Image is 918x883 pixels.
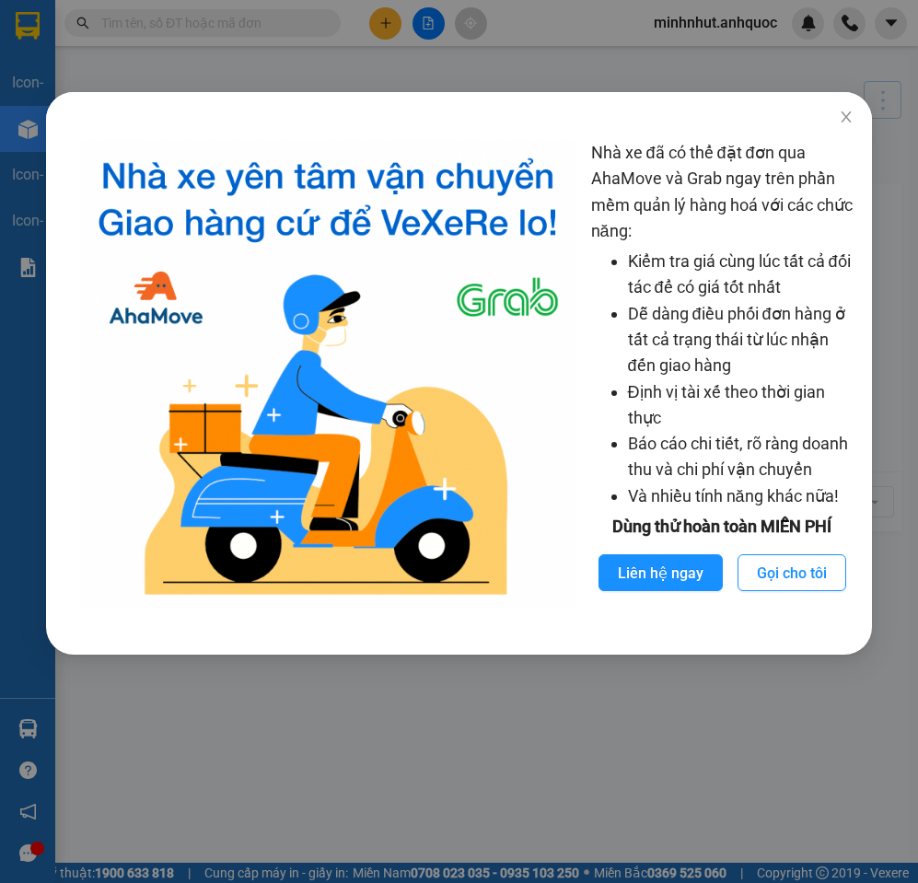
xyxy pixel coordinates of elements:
[627,301,854,379] li: Dễ dàng điều phối đơn hàng ở tất cả trạng thái từ lúc nhận đến giao hàng
[627,431,854,483] li: Báo cáo chi tiết, rõ ràng doanh thu và chi phí vận chuyển
[757,562,827,585] span: Gọi cho tôi
[79,140,576,609] img: logo
[590,140,854,609] div: Nhà xe đã có thể đặt đơn qua AhaMove và Grab ngay trên phần mềm quản lý hàng hoá với các chức năng:
[598,554,723,591] button: Liên hệ ngay
[839,110,854,124] span: close
[627,379,854,432] li: Định vị tài xế theo thời gian thực
[820,92,872,144] button: Close
[618,562,703,585] span: Liên hệ ngay
[627,483,854,509] li: Và nhiều tính năng khác nữa!
[738,554,846,591] button: Gọi cho tôi
[590,514,854,540] div: Dùng thử hoàn toàn MIỄN PHÍ
[627,249,854,301] li: Kiểm tra giá cùng lúc tất cả đối tác để có giá tốt nhất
